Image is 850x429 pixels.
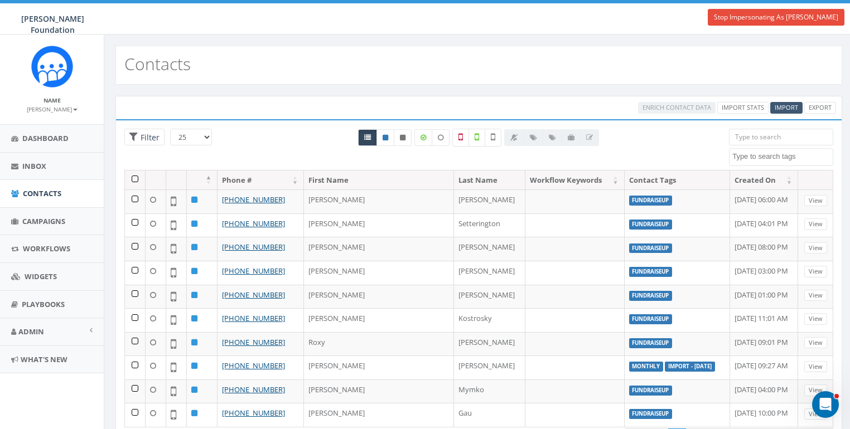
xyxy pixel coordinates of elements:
i: This phone number is subscribed and will receive texts. [383,134,388,141]
a: View [804,361,827,373]
a: View [804,408,827,420]
td: Kostrosky [454,308,525,332]
span: What's New [21,354,67,364]
a: View [804,337,827,349]
td: [PERSON_NAME] [304,189,454,213]
a: All contacts [358,129,377,146]
a: View [804,195,827,207]
td: [PERSON_NAME] [454,261,525,285]
td: [DATE] 11:01 AM [730,308,799,332]
span: Campaigns [22,216,65,226]
label: Not a Mobile [452,129,469,147]
label: FundraiseUp [629,314,673,324]
a: Import Stats [717,102,769,114]
td: [PERSON_NAME] [304,308,454,332]
span: Widgets [25,271,57,281]
span: [PERSON_NAME] Foundation [21,13,84,35]
label: FundraiseUp [629,220,673,230]
td: Setterington [454,213,525,237]
span: Filter [138,132,160,143]
label: FundraiseUp [629,338,673,348]
span: Dashboard [22,133,69,143]
td: Mymko [454,379,525,403]
small: Name [44,96,61,104]
td: [DATE] 09:01 PM [730,332,799,356]
a: View [804,242,827,254]
th: Last Name [454,170,525,190]
td: [PERSON_NAME] [304,213,454,237]
label: Data not Enriched [432,129,450,146]
a: [PHONE_NUMBER] [222,384,285,394]
textarea: Search [732,152,833,162]
label: FundraiseUp [629,291,673,301]
iframe: Intercom live chat [812,391,839,418]
td: [DATE] 09:27 AM [730,355,799,379]
label: Data Enriched [414,129,432,146]
a: Import [770,102,803,114]
a: [PHONE_NUMBER] [222,337,285,347]
label: FundraiseUp [629,196,673,206]
td: Roxy [304,332,454,356]
label: Import - [DATE] [665,362,715,372]
input: Type to search [729,129,833,145]
td: [PERSON_NAME] [304,379,454,403]
td: [DATE] 01:00 PM [730,285,799,309]
a: [PHONE_NUMBER] [222,313,285,323]
td: [PERSON_NAME] [304,237,454,261]
a: View [804,384,827,396]
td: [PERSON_NAME] [304,261,454,285]
label: Validated [469,129,485,147]
a: [PERSON_NAME] [27,104,78,114]
span: Workflows [23,243,70,253]
td: [PERSON_NAME] [304,403,454,427]
span: Inbox [22,161,46,171]
span: Contacts [23,188,61,198]
td: [DATE] 10:00 PM [730,403,799,427]
a: [PHONE_NUMBER] [222,360,285,370]
td: [PERSON_NAME] [304,355,454,379]
a: View [804,218,827,230]
label: FundraiseUp [629,386,673,396]
td: [DATE] 06:00 AM [730,189,799,213]
label: Not Validated [485,129,501,147]
th: Workflow Keywords: activate to sort column ascending [525,170,625,190]
span: Admin [18,326,44,337]
td: [DATE] 08:00 PM [730,237,799,261]
span: Playbooks [22,299,65,309]
a: View [804,313,827,325]
td: [DATE] 04:00 PM [730,379,799,403]
td: [PERSON_NAME] [454,332,525,356]
td: [PERSON_NAME] [454,189,525,213]
a: [PHONE_NUMBER] [222,194,285,204]
a: [PHONE_NUMBER] [222,266,285,276]
th: First Name [304,170,454,190]
label: monthly [629,362,664,372]
th: Phone #: activate to sort column ascending [218,170,304,190]
a: [PHONE_NUMBER] [222,242,285,252]
span: Import [775,103,798,111]
a: Export [804,102,836,114]
a: View [804,290,827,301]
td: [DATE] 04:01 PM [730,213,799,237]
label: FundraiseUp [629,243,673,253]
a: [PHONE_NUMBER] [222,218,285,228]
a: [PHONE_NUMBER] [222,290,285,300]
span: Advance Filter [124,129,165,146]
label: FundraiseUp [629,409,673,419]
a: Stop Impersonating As [PERSON_NAME] [708,9,844,26]
a: View [804,266,827,277]
a: [PHONE_NUMBER] [222,408,285,418]
th: Created On: activate to sort column ascending [730,170,799,190]
th: Contact Tags [625,170,730,190]
td: [PERSON_NAME] [454,355,525,379]
img: Rally_Corp_Icon.png [31,46,73,87]
a: Opted Out [394,129,412,146]
td: Gau [454,403,525,427]
small: [PERSON_NAME] [27,105,78,113]
td: [PERSON_NAME] [304,285,454,309]
label: FundraiseUp [629,267,673,277]
i: This phone number is unsubscribed and has opted-out of all texts. [400,134,405,141]
a: Active [376,129,394,146]
td: [PERSON_NAME] [454,285,525,309]
h2: Contacts [124,55,191,73]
